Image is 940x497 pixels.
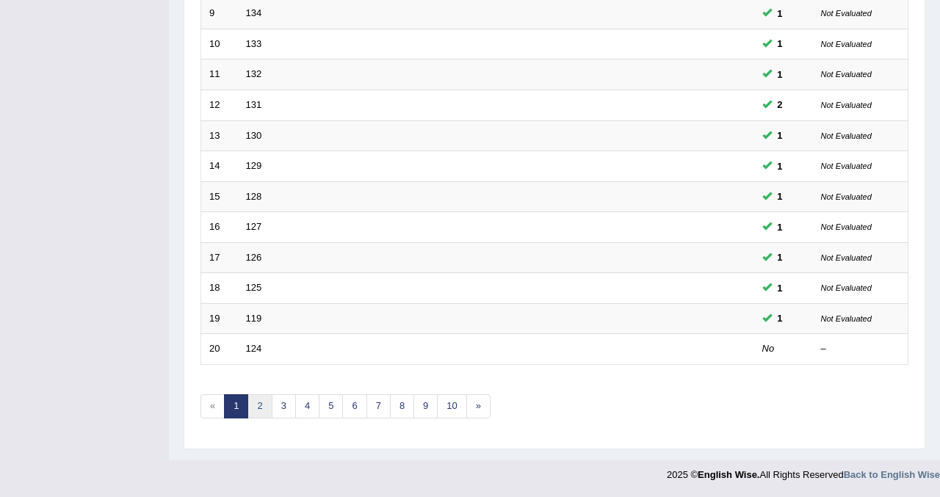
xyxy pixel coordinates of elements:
td: 17 [201,242,238,273]
small: Not Evaluated [821,253,872,262]
a: » [466,394,491,418]
span: « [200,394,225,418]
td: 11 [201,59,238,90]
a: 134 [246,7,262,18]
small: Not Evaluated [821,101,872,109]
a: 124 [246,343,262,354]
span: You can still take this question [772,128,789,143]
small: Not Evaluated [821,131,872,140]
a: 131 [246,99,262,110]
a: 1 [224,394,248,418]
a: 130 [246,130,262,141]
a: 125 [246,282,262,293]
span: You can still take this question [772,36,789,51]
small: Not Evaluated [821,70,872,79]
td: 15 [201,181,238,212]
a: 6 [342,394,366,418]
a: 5 [319,394,343,418]
td: 14 [201,151,238,182]
div: 2025 © All Rights Reserved [667,460,940,482]
span: You can still take this question [772,97,789,112]
span: You can still take this question [772,189,789,204]
span: You can still take this question [772,280,789,296]
td: 16 [201,212,238,243]
a: 10 [437,394,466,418]
a: 129 [246,160,262,171]
a: 7 [366,394,391,418]
strong: English Wise. [698,469,759,480]
a: 119 [246,313,262,324]
td: 13 [201,120,238,151]
span: You can still take this question [772,250,789,265]
a: 4 [295,394,319,418]
td: 18 [201,273,238,304]
a: 2 [247,394,272,418]
span: You can still take this question [772,220,789,235]
td: 19 [201,303,238,334]
small: Not Evaluated [821,283,872,292]
a: 128 [246,191,262,202]
a: Back to English Wise [844,469,940,480]
td: 20 [201,334,238,365]
span: You can still take this question [772,6,789,21]
td: 12 [201,90,238,120]
em: No [762,343,775,354]
a: 9 [413,394,438,418]
a: 126 [246,252,262,263]
span: You can still take this question [772,311,789,326]
td: 10 [201,29,238,59]
small: Not Evaluated [821,192,872,201]
a: 132 [246,68,262,79]
a: 133 [246,38,262,49]
small: Not Evaluated [821,9,872,18]
small: Not Evaluated [821,40,872,48]
small: Not Evaluated [821,162,872,170]
a: 8 [390,394,414,418]
div: – [821,342,900,356]
span: You can still take this question [772,159,789,174]
small: Not Evaluated [821,222,872,231]
a: 3 [272,394,296,418]
span: You can still take this question [772,67,789,82]
small: Not Evaluated [821,314,872,323]
a: 127 [246,221,262,232]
